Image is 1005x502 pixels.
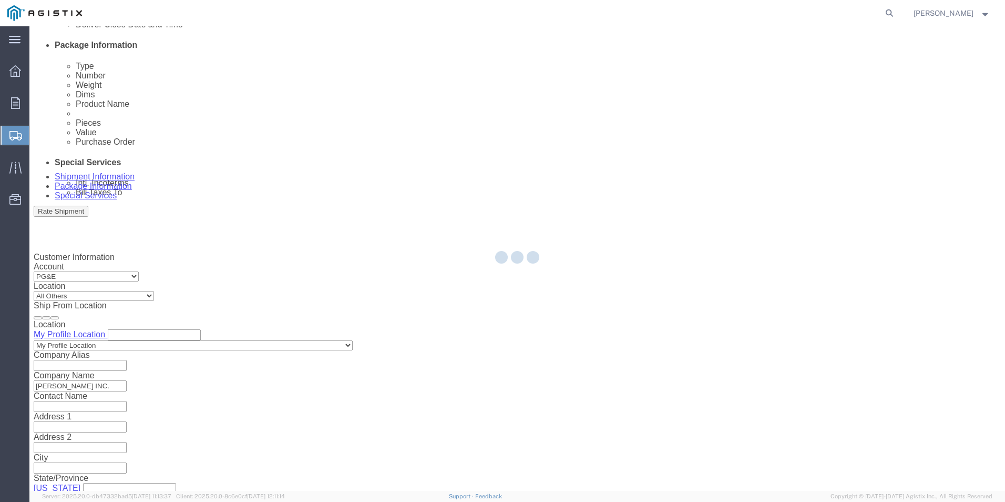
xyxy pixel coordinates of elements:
[913,7,991,19] button: [PERSON_NAME]
[247,493,285,499] span: [DATE] 12:11:14
[132,493,171,499] span: [DATE] 11:13:37
[830,492,992,501] span: Copyright © [DATE]-[DATE] Agistix Inc., All Rights Reserved
[475,493,502,499] a: Feedback
[449,493,475,499] a: Support
[176,493,285,499] span: Client: 2025.20.0-8c6e0cf
[7,5,82,21] img: logo
[914,7,973,19] span: Javier G
[42,493,171,499] span: Server: 2025.20.0-db47332bad5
